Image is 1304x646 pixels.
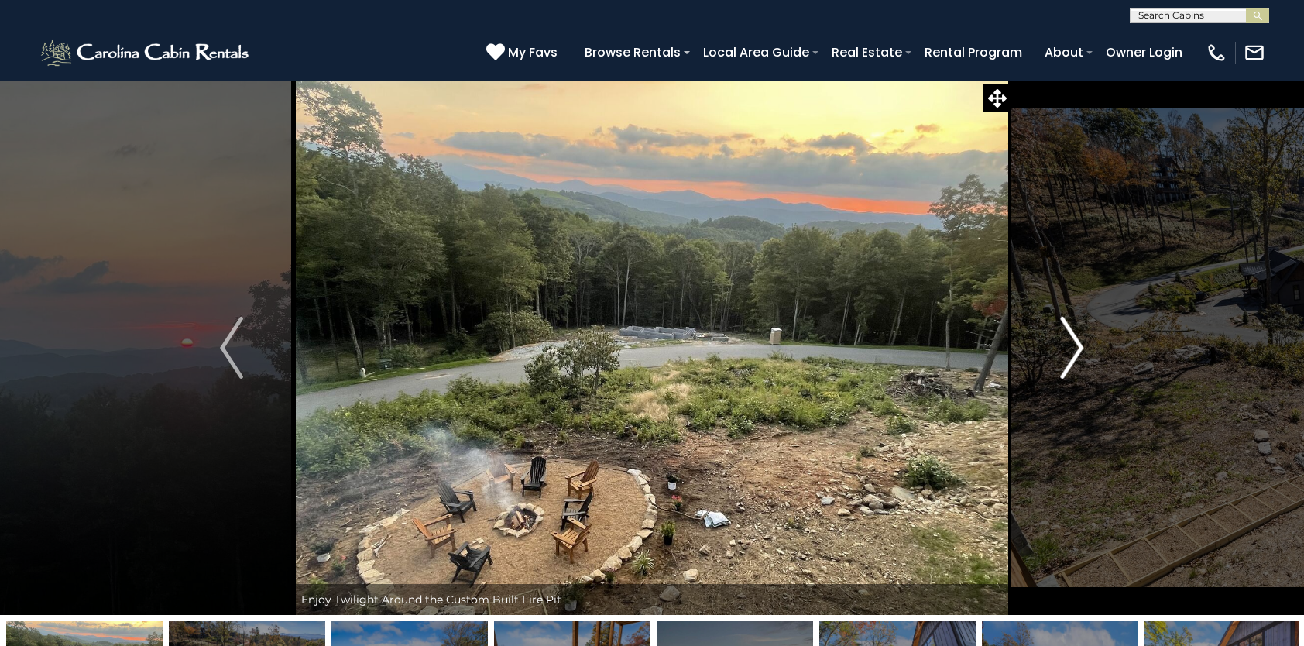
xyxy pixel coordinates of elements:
img: White-1-2.png [39,37,253,68]
a: About [1037,39,1091,66]
a: Local Area Guide [695,39,817,66]
a: Browse Rentals [577,39,688,66]
span: My Favs [508,43,558,62]
div: Enjoy Twilight Around the Custom Built Fire Pit [293,584,1011,615]
a: Real Estate [824,39,910,66]
img: arrow [1061,317,1084,379]
img: arrow [220,317,243,379]
img: phone-regular-white.png [1206,42,1227,64]
a: Owner Login [1098,39,1190,66]
button: Previous [170,81,293,615]
button: Next [1011,81,1134,615]
img: mail-regular-white.png [1244,42,1265,64]
a: My Favs [486,43,561,63]
a: Rental Program [917,39,1030,66]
